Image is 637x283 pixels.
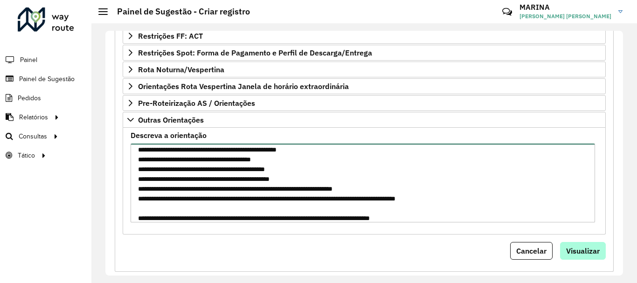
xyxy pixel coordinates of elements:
div: Outras Orientações [123,128,606,235]
a: Pre-Roteirização AS / Orientações [123,95,606,111]
span: Visualizar [566,246,600,255]
button: Cancelar [510,242,553,260]
span: Consultas [19,131,47,141]
span: Restrições FF: ACT [138,32,203,40]
span: Orientações Rota Vespertina Janela de horário extraordinária [138,83,349,90]
a: Rota Noturna/Vespertina [123,62,606,77]
a: Restrições Spot: Forma de Pagamento e Perfil de Descarga/Entrega [123,45,606,61]
span: Outras Orientações [138,116,204,124]
span: Restrições Spot: Forma de Pagamento e Perfil de Descarga/Entrega [138,49,372,56]
span: Painel de Sugestão [19,74,75,84]
a: Restrições FF: ACT [123,28,606,44]
span: Tático [18,151,35,160]
button: Visualizar [560,242,606,260]
a: Orientações Rota Vespertina Janela de horário extraordinária [123,78,606,94]
span: Rota Noturna/Vespertina [138,66,224,73]
label: Descreva a orientação [131,130,207,141]
a: Outras Orientações [123,112,606,128]
span: Pre-Roteirização AS / Orientações [138,99,255,107]
a: Contato Rápido [497,2,517,22]
h3: MARINA [519,3,611,12]
span: [PERSON_NAME] [PERSON_NAME] [519,12,611,21]
h2: Painel de Sugestão - Criar registro [108,7,250,17]
span: Relatórios [19,112,48,122]
span: Cancelar [516,246,547,255]
span: Pedidos [18,93,41,103]
span: Painel [20,55,37,65]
